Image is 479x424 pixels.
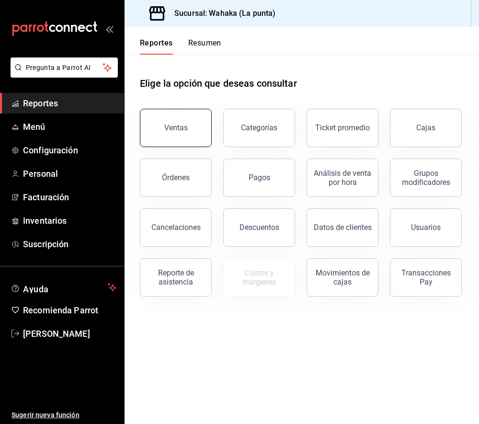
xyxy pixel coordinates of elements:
[167,8,276,19] h3: Sucursal: Wahaka (La punta)
[411,223,441,232] div: Usuarios
[23,238,116,251] span: Suscripción
[188,38,221,55] button: Resumen
[140,38,173,55] button: Reportes
[23,214,116,227] span: Inventarios
[307,159,378,197] button: Análisis de venta por hora
[239,223,279,232] div: Descuentos
[390,208,462,247] button: Usuarios
[416,123,435,132] div: Cajas
[23,191,116,204] span: Facturación
[151,223,201,232] div: Cancelaciones
[307,208,378,247] button: Datos de clientes
[390,109,462,147] button: Cajas
[11,57,118,78] button: Pregunta a Parrot AI
[223,258,295,297] button: Contrata inventarios para ver este reporte
[223,109,295,147] button: Categorías
[23,167,116,180] span: Personal
[307,258,378,297] button: Movimientos de cajas
[390,159,462,197] button: Grupos modificadores
[241,123,277,132] div: Categorías
[223,208,295,247] button: Descuentos
[140,208,212,247] button: Cancelaciones
[314,223,372,232] div: Datos de clientes
[23,97,116,110] span: Reportes
[23,282,104,293] span: Ayuda
[313,268,372,286] div: Movimientos de cajas
[7,69,118,80] a: Pregunta a Parrot AI
[140,76,297,91] h1: Elige la opción que deseas consultar
[315,123,370,132] div: Ticket promedio
[146,268,205,286] div: Reporte de asistencia
[390,258,462,297] button: Transacciones Pay
[140,109,212,147] button: Ventas
[140,258,212,297] button: Reporte de asistencia
[307,109,378,147] button: Ticket promedio
[164,123,188,132] div: Ventas
[223,159,295,197] button: Pagos
[229,268,289,286] div: Costos y márgenes
[23,304,116,317] span: Recomienda Parrot
[249,173,270,182] div: Pagos
[105,25,113,33] button: open_drawer_menu
[313,169,372,187] div: Análisis de venta por hora
[162,173,190,182] div: Órdenes
[23,144,116,157] span: Configuración
[140,38,221,55] div: navigation tabs
[396,169,456,187] div: Grupos modificadores
[396,268,456,286] div: Transacciones Pay
[140,159,212,197] button: Órdenes
[11,410,116,420] span: Sugerir nueva función
[23,120,116,133] span: Menú
[23,327,116,340] span: [PERSON_NAME]
[26,63,103,73] span: Pregunta a Parrot AI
